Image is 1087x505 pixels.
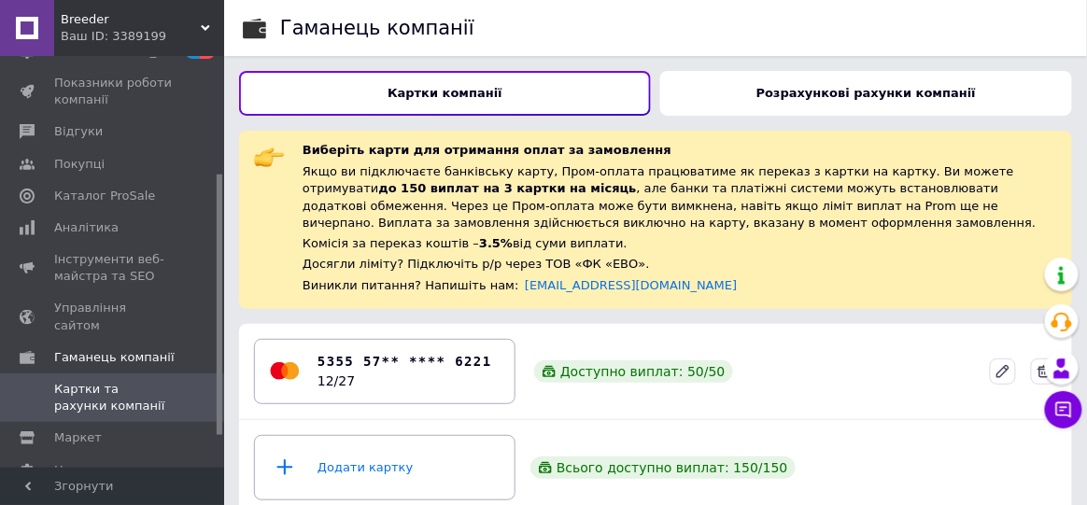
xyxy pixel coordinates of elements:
[280,19,474,38] div: Гаманець компанії
[54,123,103,140] span: Відгуки
[54,219,119,236] span: Аналітика
[54,251,173,285] span: Інструменти веб-майстра та SEO
[54,156,105,173] span: Покупці
[266,440,503,496] div: Додати картку
[54,75,173,108] span: Показники роботи компанії
[303,256,1057,273] div: Досягли ліміту? Підключіть р/р через ТОВ «ФК «ЕВО».
[54,381,173,414] span: Картки та рахунки компанії
[54,349,175,366] span: Гаманець компанії
[54,300,173,333] span: Управління сайтом
[303,235,1057,253] div: Комісія за переказ коштів – від суми виплати.
[479,236,513,250] span: 3.5%
[61,28,224,45] div: Ваш ID: 3389199
[525,278,737,292] a: [EMAIL_ADDRESS][DOMAIN_NAME]
[534,360,733,383] div: Доступно виплат: 50 / 50
[756,86,976,100] b: Розрахункові рахунки компанії
[303,143,671,157] span: Виберіть карти для отримання оплат за замовлення
[530,456,796,479] div: Всього доступно виплат: 150 / 150
[54,429,102,446] span: Маркет
[254,142,284,172] img: :point_right:
[303,163,1057,231] div: Якщо ви підключаєте банківську карту, Пром-оплата працюватиме як переказ з картки на картку. Ви м...
[318,373,355,388] time: 12/27
[388,86,502,100] b: Картки компанії
[54,462,149,479] span: Налаштування
[303,277,1057,294] div: Виникли питання? Напишіть нам:
[378,181,636,195] span: до 150 виплат на 3 картки на місяць
[61,11,201,28] span: Breeder
[1045,391,1082,428] button: Чат з покупцем
[54,188,155,204] span: Каталог ProSale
